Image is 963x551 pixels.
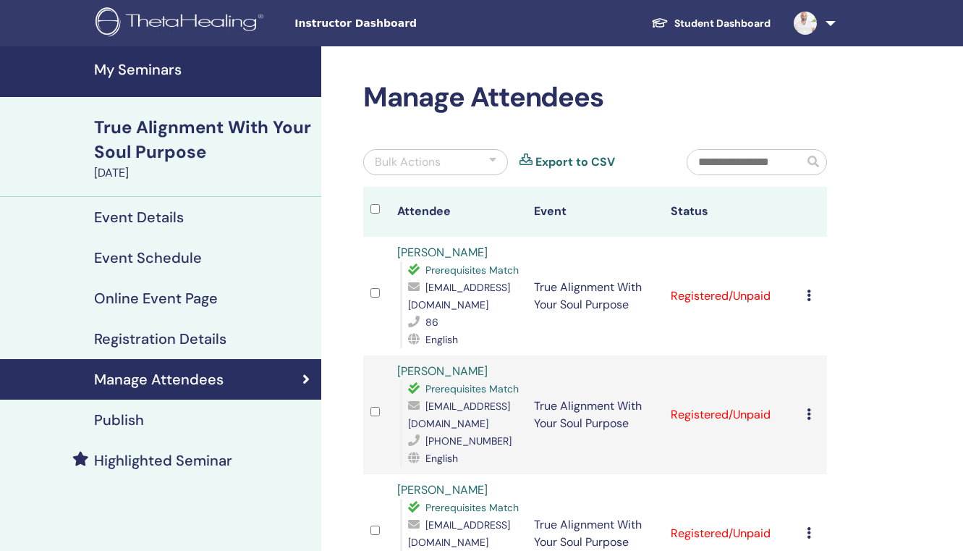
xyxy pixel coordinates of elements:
h4: Event Details [94,209,184,226]
a: True Alignment With Your Soul Purpose[DATE] [85,115,321,182]
th: Attendee [390,187,527,237]
h2: Manage Attendees [363,81,827,114]
h4: Manage Attendees [94,371,224,388]
img: logo.png [96,7,268,40]
img: default.jpg [794,12,817,35]
h4: Publish [94,411,144,429]
span: [EMAIL_ADDRESS][DOMAIN_NAME] [408,518,510,549]
a: [PERSON_NAME] [397,482,488,497]
span: English [425,452,458,465]
span: [EMAIL_ADDRESS][DOMAIN_NAME] [408,281,510,311]
h4: My Seminars [94,61,313,78]
span: 86 [425,316,438,329]
span: Prerequisites Match [425,264,519,277]
a: Export to CSV [535,153,615,171]
img: graduation-cap-white.svg [651,17,669,29]
td: True Alignment With Your Soul Purpose [527,237,663,356]
a: Student Dashboard [640,10,782,37]
h4: Highlighted Seminar [94,452,232,469]
span: English [425,333,458,346]
div: Bulk Actions [375,153,441,171]
td: True Alignment With Your Soul Purpose [527,356,663,474]
th: Event [527,187,663,237]
a: [PERSON_NAME] [397,245,488,260]
span: Prerequisites Match [425,382,519,395]
h4: Registration Details [94,330,226,348]
div: [DATE] [94,164,313,182]
th: Status [663,187,800,237]
span: [PHONE_NUMBER] [425,434,512,447]
div: True Alignment With Your Soul Purpose [94,115,313,164]
span: [EMAIL_ADDRESS][DOMAIN_NAME] [408,400,510,430]
a: [PERSON_NAME] [397,363,488,379]
span: Instructor Dashboard [294,16,512,31]
h4: Online Event Page [94,290,218,307]
h4: Event Schedule [94,249,202,266]
span: Prerequisites Match [425,501,519,514]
